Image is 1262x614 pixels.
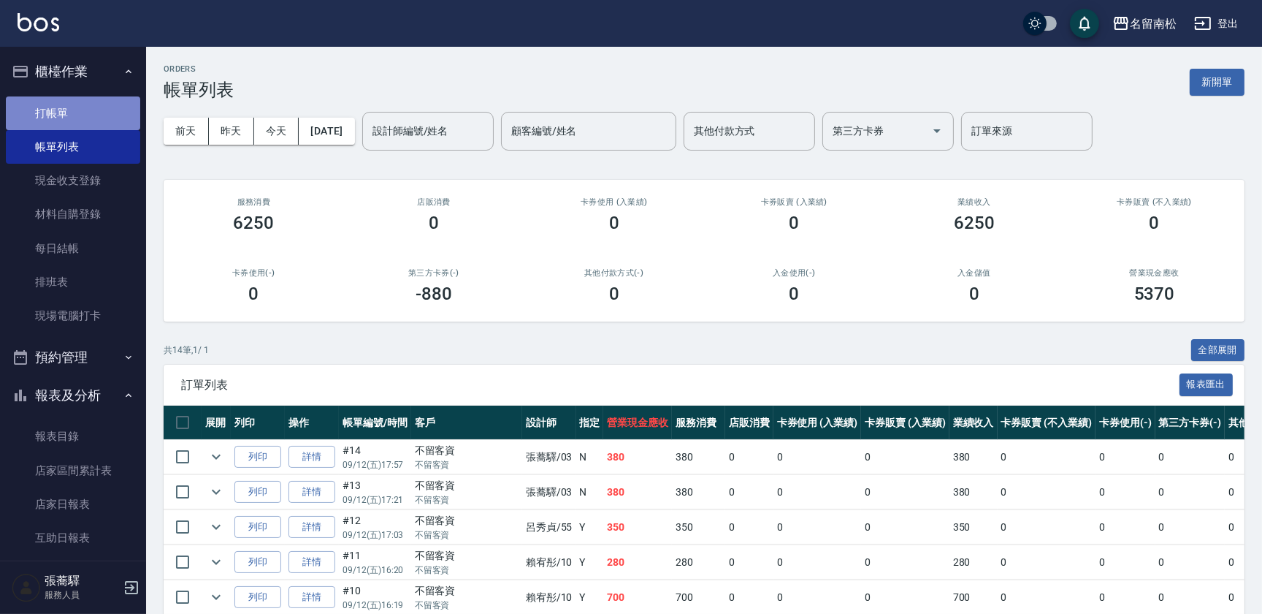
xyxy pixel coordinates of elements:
button: expand row [205,516,227,538]
div: 不留客資 [415,478,519,493]
h3: -880 [416,284,452,304]
div: 不留客資 [415,548,519,564]
button: 登出 [1188,10,1244,37]
p: 不留客資 [415,528,519,542]
h3: 0 [789,213,799,233]
td: 張蕎驛 /03 [522,475,576,509]
p: 服務人員 [45,588,119,602]
button: 列印 [234,516,281,539]
a: 新開單 [1190,75,1244,88]
th: 卡券販賣 (不入業績) [998,406,1095,440]
td: 0 [1095,545,1155,580]
a: 報表目錄 [6,420,140,453]
td: 0 [998,545,1095,580]
h2: ORDERS [164,64,234,74]
td: 0 [998,440,1095,474]
td: 0 [1095,440,1155,474]
th: 帳單編號/時間 [339,406,411,440]
h3: 0 [248,284,259,304]
td: 0 [773,475,862,509]
td: 0 [1155,545,1225,580]
td: 張蕎驛 /03 [522,440,576,474]
td: 280 [672,545,725,580]
td: 0 [773,510,862,545]
td: 0 [861,510,949,545]
td: 280 [949,545,998,580]
img: Person [12,573,41,602]
td: 0 [998,510,1095,545]
th: 指定 [576,406,604,440]
a: 排班表 [6,265,140,299]
button: expand row [205,551,227,573]
button: 報表及分析 [6,376,140,414]
button: 櫃檯作業 [6,53,140,91]
h3: 服務消費 [181,197,326,207]
button: 列印 [234,481,281,504]
button: expand row [205,481,227,503]
th: 卡券使用(-) [1095,406,1155,440]
a: 現場電腦打卡 [6,299,140,333]
div: 不留客資 [415,443,519,458]
td: N [576,475,604,509]
h3: 0 [609,284,619,304]
td: 0 [725,545,773,580]
td: 350 [949,510,998,545]
h2: 其他付款方式(-) [541,268,687,278]
th: 卡券使用 (入業績) [773,406,862,440]
a: 店家日報表 [6,488,140,521]
th: 業績收入 [949,406,998,440]
h2: 卡券使用 (入業績) [541,197,687,207]
p: 09/12 (五) 17:57 [343,458,408,471]
a: 互助日報表 [6,521,140,555]
td: 0 [773,440,862,474]
button: 前天 [164,118,209,145]
td: 0 [725,475,773,509]
td: 0 [861,545,949,580]
td: 380 [672,440,725,474]
h3: 5370 [1134,284,1175,304]
th: 服務消費 [672,406,725,440]
th: 第三方卡券(-) [1155,406,1225,440]
td: 0 [998,475,1095,509]
div: 不留客資 [415,583,519,599]
td: 0 [861,440,949,474]
td: 280 [603,545,672,580]
a: 詳情 [288,446,335,469]
td: 380 [672,475,725,509]
td: 0 [773,545,862,580]
td: N [576,440,604,474]
p: 09/12 (五) 17:21 [343,493,408,507]
th: 客戶 [411,406,522,440]
p: 共 14 筆, 1 / 1 [164,344,209,357]
button: expand row [205,586,227,608]
button: 報表匯出 [1179,374,1234,396]
a: 詳情 [288,516,335,539]
a: 帳單列表 [6,130,140,164]
th: 列印 [231,406,285,440]
a: 店家區間累計表 [6,454,140,488]
img: Logo [18,13,59,31]
a: 報表匯出 [1179,377,1234,391]
p: 09/12 (五) 16:19 [343,599,408,612]
a: 材料自購登錄 [6,197,140,231]
td: 0 [861,475,949,509]
th: 操作 [285,406,339,440]
h3: 0 [789,284,799,304]
h2: 店販消費 [362,197,507,207]
button: 新開單 [1190,69,1244,96]
p: 不留客資 [415,493,519,507]
button: Open [925,119,949,143]
a: 詳情 [288,551,335,574]
p: 不留客資 [415,599,519,612]
a: 每日結帳 [6,232,140,265]
button: 今天 [254,118,299,145]
td: 380 [603,475,672,509]
h2: 卡券販賣 (不入業績) [1082,197,1227,207]
h2: 業績收入 [902,197,1047,207]
td: 350 [603,510,672,545]
td: 0 [1095,510,1155,545]
div: 不留客資 [415,513,519,528]
button: 列印 [234,586,281,609]
th: 店販消費 [725,406,773,440]
td: 0 [725,440,773,474]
